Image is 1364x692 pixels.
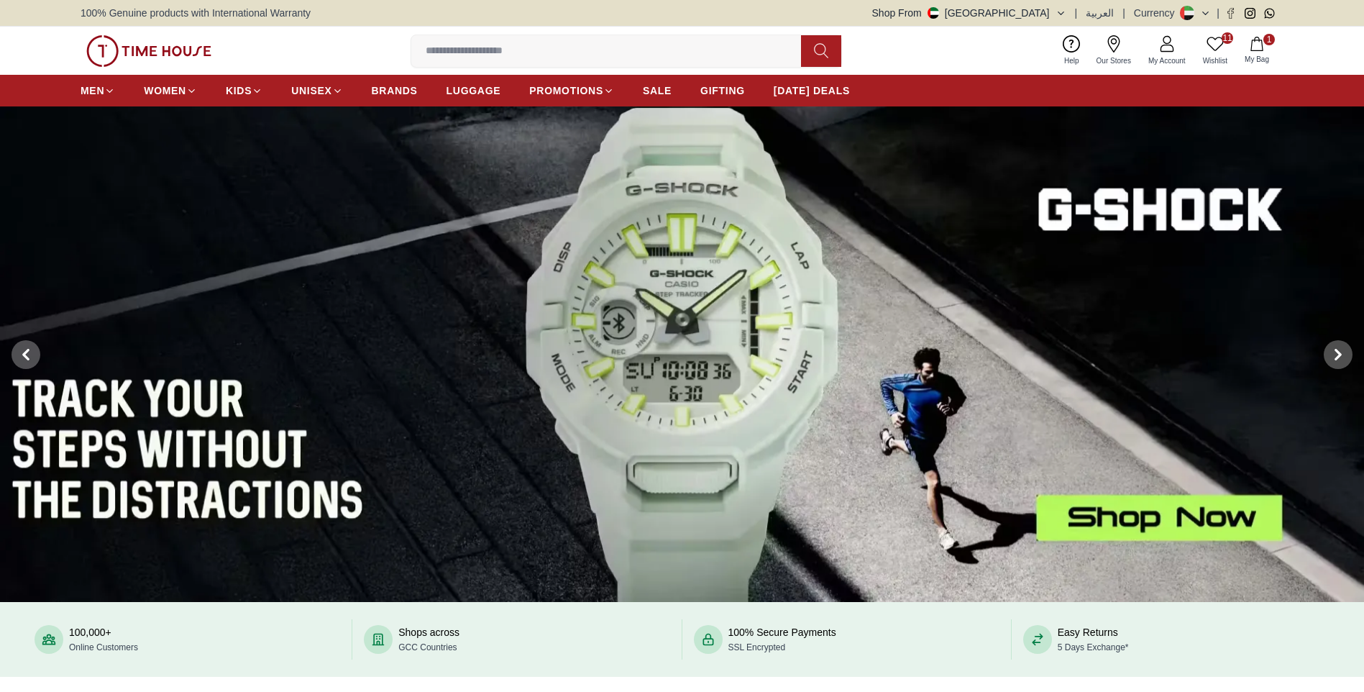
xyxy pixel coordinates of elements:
[398,642,457,652] span: GCC Countries
[1086,6,1114,20] button: العربية
[226,78,262,104] a: KIDS
[728,625,836,654] div: 100% Secure Payments
[1236,34,1278,68] button: 1My Bag
[1088,32,1140,69] a: Our Stores
[447,78,501,104] a: LUGGAGE
[1143,55,1191,66] span: My Account
[529,78,614,104] a: PROMOTIONS
[1134,6,1181,20] div: Currency
[1263,34,1275,45] span: 1
[1091,55,1137,66] span: Our Stores
[1058,625,1129,654] div: Easy Returns
[144,83,186,98] span: WOMEN
[226,83,252,98] span: KIDS
[1075,6,1078,20] span: |
[372,83,418,98] span: BRANDS
[700,78,745,104] a: GIFTING
[144,78,197,104] a: WOMEN
[529,83,603,98] span: PROMOTIONS
[643,83,672,98] span: SALE
[1222,32,1233,44] span: 11
[1264,8,1275,19] a: Whatsapp
[1245,8,1255,19] a: Instagram
[81,6,311,20] span: 100% Genuine products with International Warranty
[69,625,138,654] div: 100,000+
[928,7,939,19] img: United Arab Emirates
[291,78,342,104] a: UNISEX
[1239,54,1275,65] span: My Bag
[398,625,459,654] div: Shops across
[1194,32,1236,69] a: 11Wishlist
[774,78,850,104] a: [DATE] DEALS
[81,78,115,104] a: MEN
[872,6,1066,20] button: Shop From[GEOGRAPHIC_DATA]
[69,642,138,652] span: Online Customers
[86,35,211,67] img: ...
[372,78,418,104] a: BRANDS
[291,83,331,98] span: UNISEX
[81,83,104,98] span: MEN
[447,83,501,98] span: LUGGAGE
[1058,642,1129,652] span: 5 Days Exchange*
[1058,55,1085,66] span: Help
[1225,8,1236,19] a: Facebook
[643,78,672,104] a: SALE
[700,83,745,98] span: GIFTING
[774,83,850,98] span: [DATE] DEALS
[1056,32,1088,69] a: Help
[1197,55,1233,66] span: Wishlist
[1122,6,1125,20] span: |
[1217,6,1219,20] span: |
[728,642,786,652] span: SSL Encrypted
